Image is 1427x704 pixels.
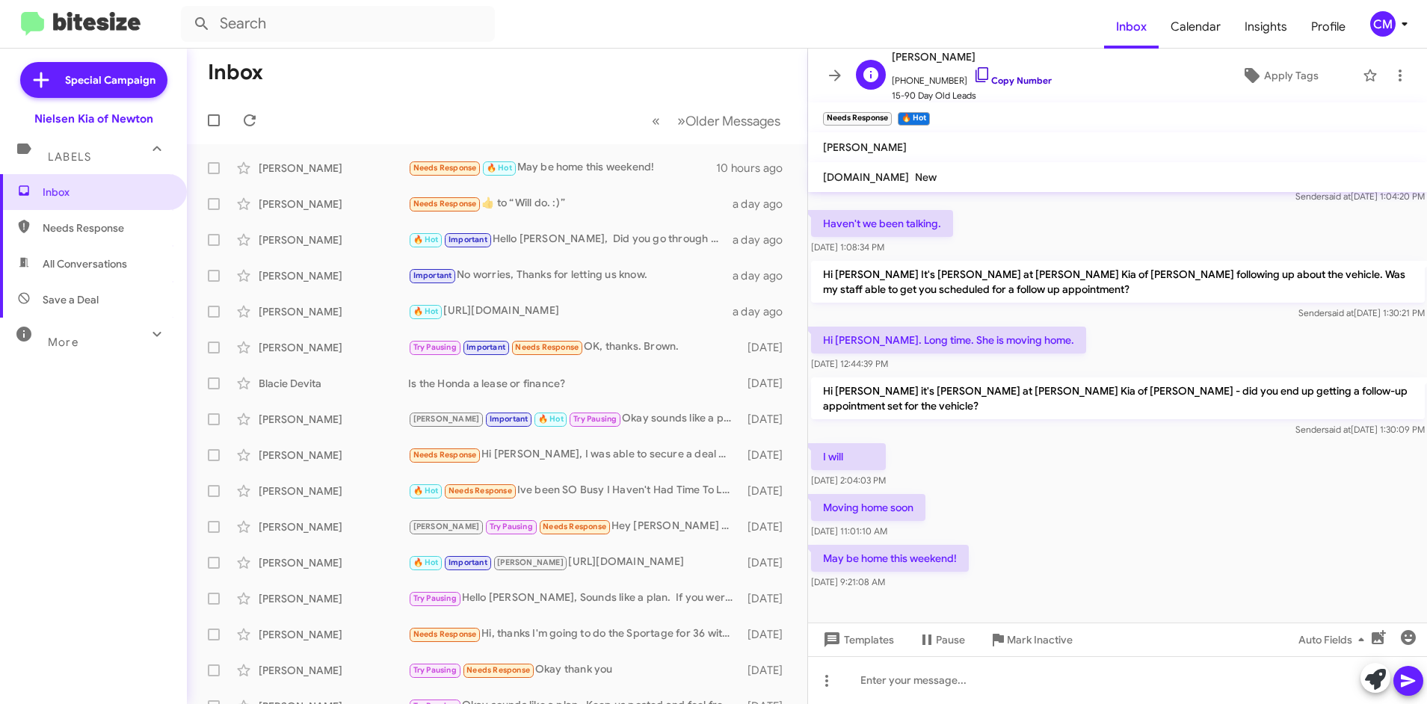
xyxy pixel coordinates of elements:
span: Needs Response [413,450,477,460]
div: a day ago [733,304,795,319]
span: 🔥 Hot [413,558,439,567]
p: Haven't we been talking. [811,210,953,237]
div: Is the Honda a lease or finance? [408,376,740,391]
span: Needs Response [413,163,477,173]
div: Hello [PERSON_NAME], Did you go through with you purchase of a [DATE] SX Hybrid? [408,231,733,248]
small: 🔥 Hot [898,112,930,126]
div: [PERSON_NAME] [259,340,408,355]
div: [DATE] [740,627,795,642]
span: Pause [936,626,965,653]
span: [PERSON_NAME] [413,522,480,531]
span: Important [449,558,487,567]
button: Auto Fields [1286,626,1382,653]
span: [DOMAIN_NAME] [823,170,909,184]
span: 🔥 Hot [538,414,564,424]
p: Moving home soon [811,494,925,521]
span: Needs Response [466,665,530,675]
div: [PERSON_NAME] [259,484,408,498]
span: Templates [820,626,894,653]
a: Profile [1299,5,1357,49]
span: said at [1324,424,1350,435]
span: Needs Response [413,199,477,209]
span: [PHONE_NUMBER] [892,66,1052,88]
span: Important [413,271,452,280]
div: a day ago [733,197,795,211]
div: [PERSON_NAME] [259,412,408,427]
button: Next [668,105,789,136]
span: Needs Response [515,342,579,352]
span: Special Campaign [65,72,155,87]
a: Calendar [1159,5,1233,49]
div: Okay thank you [408,661,740,679]
div: CM [1370,11,1396,37]
a: Insights [1233,5,1299,49]
span: Inbox [1104,5,1159,49]
span: Try Pausing [573,414,617,424]
span: New [915,170,937,184]
div: OK, thanks. Brown. [408,339,740,356]
div: [PERSON_NAME] [259,448,408,463]
p: Hi [PERSON_NAME]. Long time. She is moving home. [811,327,1086,353]
div: Hello [PERSON_NAME], Sounds like a plan. If you were ever interested in purchasing before June I'... [408,590,740,607]
p: Hi [PERSON_NAME] it's [PERSON_NAME] at [PERSON_NAME] Kia of [PERSON_NAME] - did you end up gettin... [811,377,1425,419]
span: [DATE] 11:01:10 AM [811,525,887,537]
nav: Page navigation example [644,105,789,136]
span: Save a Deal [43,292,99,307]
span: Labels [48,150,91,164]
div: [DATE] [740,340,795,355]
div: [DATE] [740,448,795,463]
span: 🔥 Hot [413,235,439,244]
span: Important [490,414,528,424]
div: a day ago [733,232,795,247]
span: Try Pausing [413,342,457,352]
span: Needs Response [413,629,477,639]
span: Needs Response [543,522,606,531]
div: [PERSON_NAME] [259,663,408,678]
div: Hi, thanks I'm going to do the Sportage for 36 with 7k down, at [GEOGRAPHIC_DATA] in [GEOGRAPHIC_... [408,626,740,643]
div: [URL][DOMAIN_NAME] [408,554,740,571]
span: Sender [DATE] 1:30:21 PM [1298,307,1424,318]
div: [PERSON_NAME] [259,555,408,570]
div: [PERSON_NAME] [259,591,408,606]
span: Mark Inactive [1007,626,1073,653]
span: Try Pausing [413,593,457,603]
button: CM [1357,11,1411,37]
span: Sender [DATE] 1:04:20 PM [1295,191,1424,202]
span: [PERSON_NAME] [413,414,480,424]
div: Hi [PERSON_NAME], I was able to secure a deal with [PERSON_NAME] of [GEOGRAPHIC_DATA] in [GEOGRAP... [408,446,740,463]
div: [PERSON_NAME] [259,197,408,211]
div: May be home this weekend! [408,159,716,176]
span: [PERSON_NAME] [497,558,564,567]
div: Okay sounds like a plan. [408,410,740,427]
button: Pause [906,626,977,653]
div: a day ago [733,268,795,283]
div: ​👍​ to “ Will do. :) ” [408,195,733,212]
span: 15-90 Day Old Leads [892,88,1052,103]
div: [DATE] [740,376,795,391]
span: Older Messages [685,113,780,129]
span: « [652,111,660,130]
button: Templates [808,626,906,653]
a: Special Campaign [20,62,167,98]
span: 🔥 Hot [487,163,512,173]
span: Needs Response [43,220,170,235]
span: Important [449,235,487,244]
span: All Conversations [43,256,127,271]
div: Nielsen Kia of Newton [34,111,153,126]
div: Ive been SO Busy I Haven't Had Time To Locate Papers Showing The $750 Deposit The Dealership Reci... [408,482,740,499]
span: Auto Fields [1298,626,1370,653]
div: No worries, Thanks for letting us know. [408,267,733,284]
div: [PERSON_NAME] [259,519,408,534]
span: said at [1324,191,1350,202]
span: 🔥 Hot [413,306,439,316]
div: [PERSON_NAME] [259,304,408,319]
span: [PERSON_NAME] [823,141,907,154]
button: Apply Tags [1203,62,1355,89]
small: Needs Response [823,112,892,126]
div: [PERSON_NAME] [259,268,408,283]
span: [PERSON_NAME] [892,48,1052,66]
span: 🔥 Hot [413,486,439,495]
div: [DATE] [740,663,795,678]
